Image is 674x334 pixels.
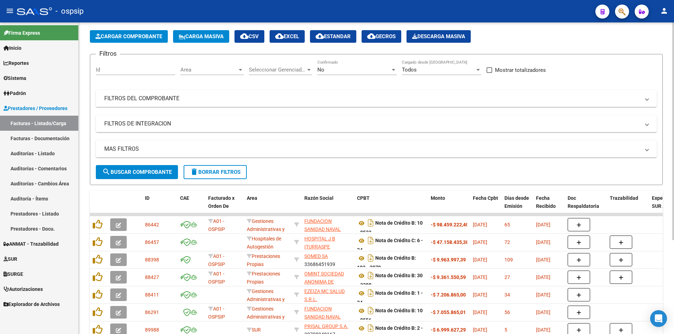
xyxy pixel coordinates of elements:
span: [DATE] [536,274,550,280]
span: Autorizaciones [4,285,43,293]
span: Cargar Comprobante [95,33,162,40]
i: Descargar documento [366,252,375,264]
span: Razón Social [304,195,333,201]
span: Facturado x Orden De [208,195,234,209]
span: [DATE] [536,292,550,298]
mat-icon: person [660,7,668,15]
span: [DATE] [536,239,550,245]
span: Gecros [367,33,396,40]
span: A01 - OSPSIP [208,218,225,232]
datatable-header-cell: Fecha Cpbt [470,191,502,221]
mat-panel-title: FILTROS DE INTEGRACION [104,120,640,128]
span: Fecha Recibido [536,195,556,209]
span: 88427 [145,274,159,280]
strong: Nota de Crédito B: 1 - 34 [357,291,423,306]
datatable-header-cell: CAE [177,191,205,221]
span: [DATE] [536,309,550,315]
span: Gestiones Administrativas y Otros [247,306,285,328]
mat-icon: delete [190,168,198,176]
span: SOMED SA [304,253,328,259]
span: EZEIZA MC SALUD S.R.L. [304,288,345,302]
span: FUNDACION SANIDAD NAVAL ARGENTINA [304,218,341,240]
strong: Nota de Crédito B: 10 - 8533 [357,220,423,236]
span: Reportes [4,59,29,67]
span: Prestadores / Proveedores [4,104,67,112]
span: 89988 [145,327,159,333]
span: 88411 [145,292,159,298]
span: Area [180,67,237,73]
span: 34 [504,292,510,298]
datatable-header-cell: Facturado x Orden De [205,191,244,221]
span: 72 [504,239,510,245]
span: FUNDACION SANIDAD NAVAL ARGENTINA [304,306,341,328]
span: [DATE] [473,257,487,263]
span: [DATE] [536,327,550,333]
mat-icon: search [102,168,111,176]
datatable-header-cell: Razón Social [302,191,354,221]
div: Open Intercom Messenger [650,310,667,327]
span: 88398 [145,257,159,263]
mat-expansion-panel-header: FILTROS DEL COMPROBANTE [96,90,657,107]
strong: -$ 9.361.550,59 [431,274,466,280]
i: Descargar documento [366,322,375,334]
i: Descargar documento [366,287,375,299]
div: 30550245309 [304,270,351,285]
span: Trazabilidad [610,195,638,201]
button: EXCEL [270,30,305,43]
span: A01 - OSPSIP [208,306,225,320]
div: 30646918622 [304,305,351,320]
span: Inicio [4,44,21,52]
span: 56 [504,309,510,315]
div: 30718225619 [304,287,351,302]
i: Descargar documento [366,270,375,281]
button: Gecros [362,30,401,43]
span: [DATE] [536,257,550,263]
span: - ospsip [55,4,84,19]
strong: Nota de Crédito B: 10 - 8556 [357,308,423,323]
mat-icon: cloud_download [316,32,324,40]
h3: Filtros [96,49,120,59]
span: 86291 [145,309,159,315]
span: Sistema [4,74,26,82]
strong: -$ 9.963.997,39 [431,257,466,263]
span: HOSPITAL J B ITURRASPE [304,236,335,250]
button: Estandar [310,30,356,43]
strong: -$ 7.206.865,00 [431,292,466,298]
strong: Nota de Crédito C: 6 - 24 [357,238,423,253]
span: SUR [4,255,17,263]
strong: -$ 47.158.435,38 [431,239,469,245]
mat-expansion-panel-header: FILTROS DE INTEGRACION [96,115,657,132]
span: A01 - OSPSIP [208,271,225,285]
strong: Nota de Crédito B: 103 - 2979 [357,255,416,271]
span: Gestiones Administrativas y Otros [247,288,285,310]
datatable-header-cell: Doc Respaldatoria [565,191,607,221]
span: ANMAT - Trazabilidad [4,240,59,248]
span: CAE [180,195,189,201]
button: Borrar Filtros [184,165,247,179]
strong: -$ 98.459.222,40 [431,222,469,227]
span: Gestiones Administrativas y Otros [247,218,285,240]
mat-expansion-panel-header: MAS FILTROS [96,141,657,157]
mat-icon: cloud_download [367,32,376,40]
span: Padrón [4,89,26,97]
mat-panel-title: FILTROS DEL COMPROBANTE [104,95,640,102]
span: PRISAL GROUP S.A. [304,323,348,329]
span: Descarga Masiva [412,33,465,40]
span: [DATE] [473,222,487,227]
div: 30660716757 [304,235,351,250]
i: Descargar documento [366,217,375,229]
app-download-masive: Descarga masiva de comprobantes (adjuntos) [407,30,471,43]
datatable-header-cell: CPBT [354,191,428,221]
mat-panel-title: MAS FILTROS [104,145,640,153]
datatable-header-cell: Fecha Recibido [533,191,565,221]
datatable-header-cell: ID [142,191,177,221]
strong: -$ 7.055.865,01 [431,309,466,315]
span: CPBT [357,195,370,201]
span: Seleccionar Gerenciador [249,67,306,73]
span: [DATE] [473,292,487,298]
span: 86457 [145,239,159,245]
span: 27 [504,274,510,280]
span: Fecha Cpbt [473,195,498,201]
span: Estandar [316,33,351,40]
span: Doc Respaldatoria [568,195,599,209]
